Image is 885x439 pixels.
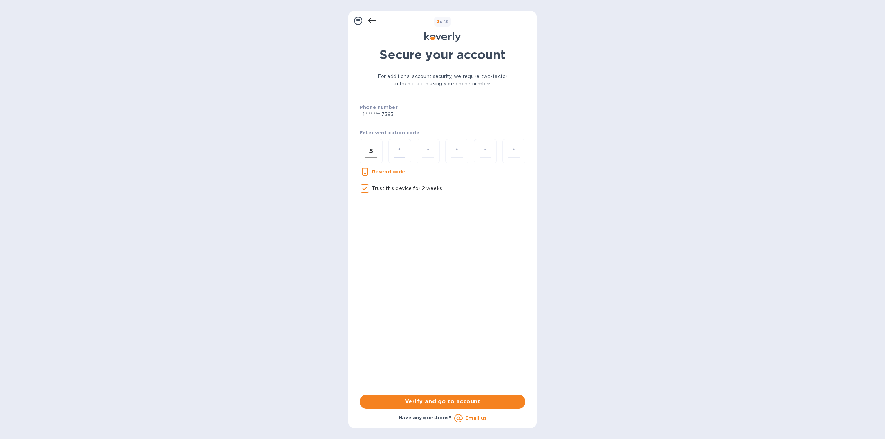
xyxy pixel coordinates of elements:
[360,73,525,87] p: For additional account security, we require two-factor authentication using your phone number.
[372,185,442,192] p: Trust this device for 2 weeks
[360,105,398,110] b: Phone number
[437,19,448,24] b: of 3
[360,47,525,62] h1: Secure your account
[465,415,486,421] a: Email us
[360,395,525,409] button: Verify and go to account
[360,129,525,136] p: Enter verification code
[372,169,406,174] u: Resend code
[365,398,520,406] span: Verify and go to account
[399,415,451,420] b: Have any questions?
[437,19,440,24] span: 3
